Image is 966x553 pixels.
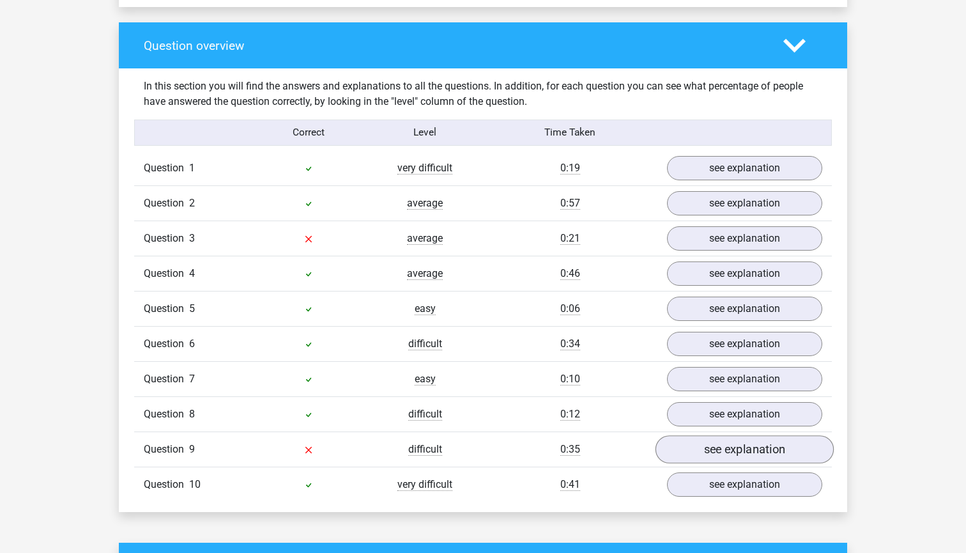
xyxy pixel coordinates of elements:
[667,402,822,426] a: see explanation
[560,162,580,175] span: 0:19
[189,408,195,420] span: 8
[560,408,580,421] span: 0:12
[667,261,822,286] a: see explanation
[415,302,436,315] span: easy
[367,125,483,140] div: Level
[407,197,443,210] span: average
[483,125,657,140] div: Time Taken
[560,302,580,315] span: 0:06
[144,301,189,316] span: Question
[667,226,822,251] a: see explanation
[407,267,443,280] span: average
[667,367,822,391] a: see explanation
[144,371,189,387] span: Question
[560,232,580,245] span: 0:21
[560,197,580,210] span: 0:57
[655,436,834,464] a: see explanation
[189,478,201,490] span: 10
[189,162,195,174] span: 1
[408,408,442,421] span: difficult
[560,338,580,350] span: 0:34
[189,338,195,350] span: 6
[560,478,580,491] span: 0:41
[408,338,442,350] span: difficult
[560,373,580,386] span: 0:10
[144,160,189,176] span: Question
[144,477,189,492] span: Question
[144,336,189,352] span: Question
[144,231,189,246] span: Question
[144,196,189,211] span: Question
[144,407,189,422] span: Question
[415,373,436,386] span: easy
[560,267,580,280] span: 0:46
[560,443,580,456] span: 0:35
[144,38,764,53] h4: Question overview
[189,443,195,455] span: 9
[408,443,442,456] span: difficult
[667,297,822,321] a: see explanation
[251,125,367,140] div: Correct
[144,442,189,457] span: Question
[667,472,822,497] a: see explanation
[667,156,822,180] a: see explanation
[397,162,452,175] span: very difficult
[397,478,452,491] span: very difficult
[407,232,443,245] span: average
[189,267,195,279] span: 4
[134,79,832,109] div: In this section you will find the answers and explanations to all the questions. In addition, for...
[189,197,195,209] span: 2
[667,191,822,215] a: see explanation
[667,332,822,356] a: see explanation
[189,232,195,244] span: 3
[144,266,189,281] span: Question
[189,302,195,315] span: 5
[189,373,195,385] span: 7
